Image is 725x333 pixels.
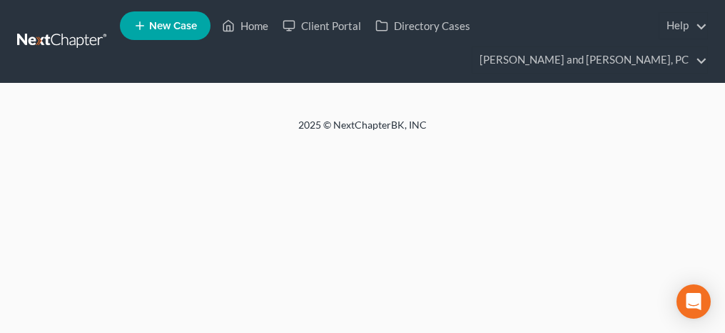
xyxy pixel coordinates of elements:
[215,13,275,39] a: Home
[120,11,211,40] new-legal-case-button: New Case
[275,13,368,39] a: Client Portal
[676,284,711,319] div: Open Intercom Messenger
[20,118,705,144] div: 2025 © NextChapterBK, INC
[368,13,477,39] a: Directory Cases
[472,47,707,73] a: [PERSON_NAME] and [PERSON_NAME], PC
[659,13,707,39] a: Help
